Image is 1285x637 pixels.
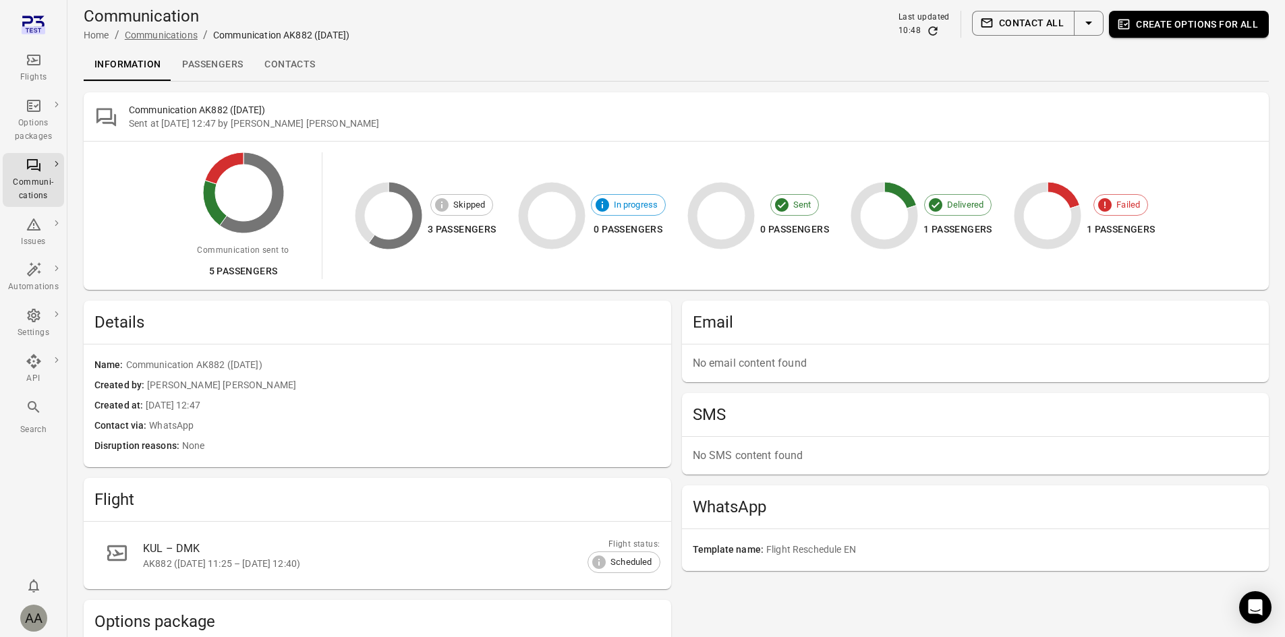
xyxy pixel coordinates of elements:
[591,221,666,238] div: 0 passengers
[3,349,64,390] a: API
[94,533,660,578] a: KUL – DMKAK882 ([DATE] 11:25 – [DATE] 12:40)
[766,543,1258,557] span: Flight Reschedule EN
[84,27,349,43] nav: Breadcrumbs
[923,221,992,238] div: 1 passengers
[84,5,349,27] h1: Communication
[129,117,1258,130] div: Sent at [DATE] 12:47 by [PERSON_NAME] [PERSON_NAME]
[3,257,64,298] a: Automations
[1087,221,1155,238] div: 1 passengers
[1109,11,1269,38] button: Create options for all
[8,235,59,249] div: Issues
[129,103,1258,117] h2: Communication AK882 ([DATE])
[8,280,59,294] div: Automations
[8,326,59,340] div: Settings
[197,244,289,257] div: Communication sent to
[197,263,289,280] div: 5 passengers
[182,439,660,454] span: None
[8,176,59,203] div: Communi-cations
[84,49,171,81] a: Information
[693,496,1259,518] h2: WhatsApp
[254,49,326,81] a: Contacts
[94,398,146,413] span: Created at
[786,198,819,212] span: Sent
[1239,591,1272,624] div: Open Intercom Messenger
[1109,198,1147,212] span: Failed
[8,372,59,386] div: API
[125,30,198,40] a: Communications
[94,358,126,373] span: Name
[693,355,1259,371] p: No email content found
[603,556,659,570] span: Scheduled
[972,11,1104,36] div: Split button
[606,198,666,212] span: In progress
[428,221,496,238] div: 3 passengers
[693,448,1259,464] p: No SMS content found
[588,538,660,551] div: Flight status:
[446,198,492,212] span: Skipped
[1074,11,1104,36] button: Select action
[94,489,660,510] h2: Flight
[94,419,149,433] span: Contact via
[3,212,64,253] a: Issues
[15,599,53,637] button: Aimi Amalin
[3,153,64,207] a: Communi-cations
[898,11,950,24] div: Last updated
[84,30,109,40] a: Home
[8,117,59,144] div: Options packages
[126,358,660,373] span: Communication AK882 ([DATE])
[940,198,991,212] span: Delivered
[693,543,766,557] span: Template name
[143,557,628,570] div: AK882 ([DATE] 11:25 – [DATE] 12:40)
[94,311,660,333] span: Details
[3,94,64,148] a: Options packages
[213,28,349,42] div: Communication AK882 ([DATE])
[926,24,940,38] button: Refresh data
[20,572,47,599] button: Notifications
[115,27,119,43] li: /
[8,71,59,84] div: Flights
[84,49,1269,81] div: Local navigation
[94,611,660,632] h2: Options package
[94,439,182,454] span: Disruption reasons
[20,605,47,632] div: AA
[8,423,59,437] div: Search
[171,49,254,81] a: Passengers
[3,303,64,344] a: Settings
[143,541,628,557] div: KUL – DMK
[972,11,1075,36] button: Contact all
[760,221,829,238] div: 0 passengers
[146,398,660,413] span: [DATE] 12:47
[94,378,147,393] span: Created by
[147,378,660,393] span: [PERSON_NAME] [PERSON_NAME]
[898,24,921,38] div: 10:48
[3,395,64,440] button: Search
[203,27,208,43] li: /
[693,311,1259,333] h2: Email
[693,404,1259,425] h2: SMS
[149,419,660,433] span: WhatsApp
[3,48,64,88] a: Flights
